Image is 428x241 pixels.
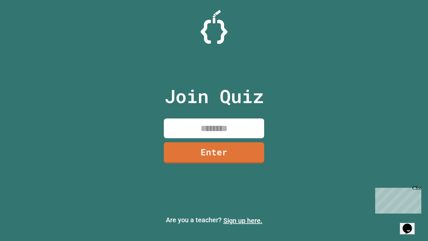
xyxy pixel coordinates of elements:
p: Are you a teacher? [5,215,423,226]
iframe: chat widget [400,214,421,234]
div: Chat with us now!Close [3,3,46,43]
a: Enter [164,142,264,163]
img: Logo.svg [201,10,227,44]
iframe: chat widget [372,185,421,214]
p: Join Quiz [165,82,264,110]
a: Sign up here. [223,217,262,225]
